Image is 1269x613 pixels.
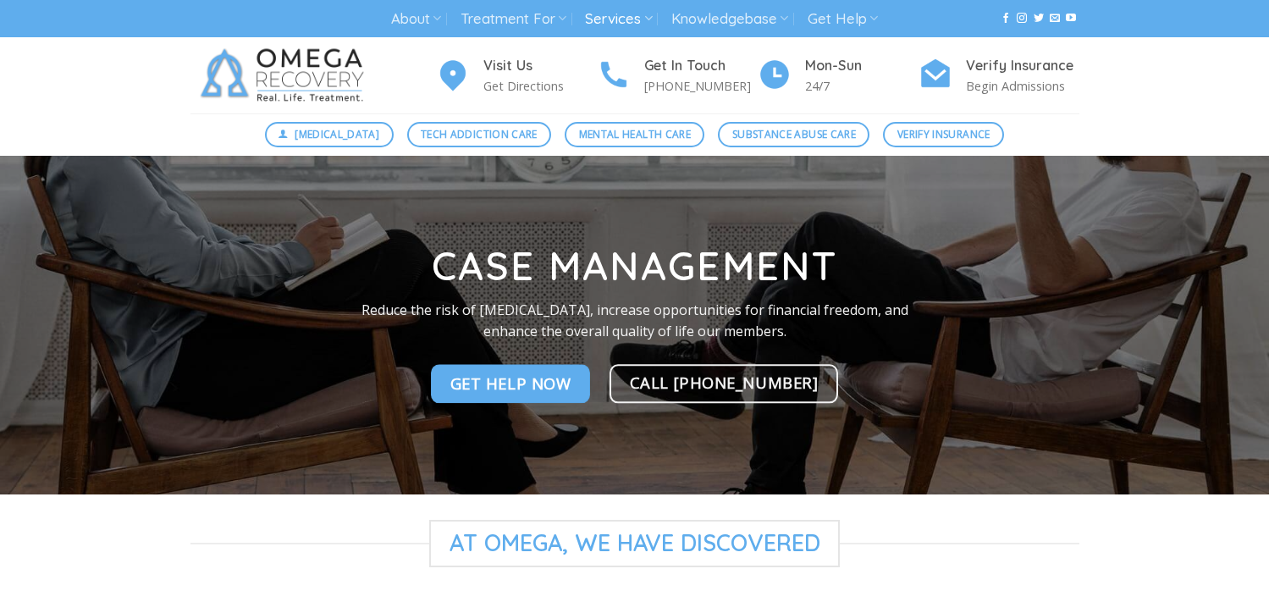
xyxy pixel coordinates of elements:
[407,122,552,147] a: Tech Addiction Care
[585,3,652,35] a: Services
[805,55,919,77] h4: Mon-Sun
[1001,13,1011,25] a: Follow on Facebook
[897,126,990,142] span: Verify Insurance
[421,126,538,142] span: Tech Addiction Care
[966,55,1079,77] h4: Verify Insurance
[1034,13,1044,25] a: Follow on Twitter
[966,76,1079,96] p: Begin Admissions
[461,3,566,35] a: Treatment For
[391,3,441,35] a: About
[431,364,591,403] a: Get Help Now
[483,55,597,77] h4: Visit Us
[190,37,381,113] img: Omega Recovery
[361,300,909,343] p: Reduce the risk of [MEDICAL_DATA], increase opportunities for financial freedom, and enhance the ...
[805,76,919,96] p: 24/7
[432,242,837,291] strong: Case Management
[671,3,788,35] a: Knowledgebase
[732,126,856,142] span: Substance Abuse Care
[630,370,819,395] span: CALL [PHONE_NUMBER]
[483,76,597,96] p: Get Directions
[718,122,869,147] a: Substance Abuse Care
[450,371,571,395] span: Get Help Now
[1066,13,1076,25] a: Follow on YouTube
[644,76,758,96] p: [PHONE_NUMBER]
[883,122,1004,147] a: Verify Insurance
[1017,13,1027,25] a: Follow on Instagram
[436,55,597,97] a: Visit Us Get Directions
[597,55,758,97] a: Get In Touch [PHONE_NUMBER]
[808,3,878,35] a: Get Help
[565,122,704,147] a: Mental Health Care
[579,126,691,142] span: Mental Health Care
[295,126,379,142] span: [MEDICAL_DATA]
[1050,13,1060,25] a: Send us an email
[265,122,394,147] a: [MEDICAL_DATA]
[429,520,841,567] span: At Omega, We Have Discovered
[610,364,839,403] a: CALL [PHONE_NUMBER]
[919,55,1079,97] a: Verify Insurance Begin Admissions
[644,55,758,77] h4: Get In Touch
